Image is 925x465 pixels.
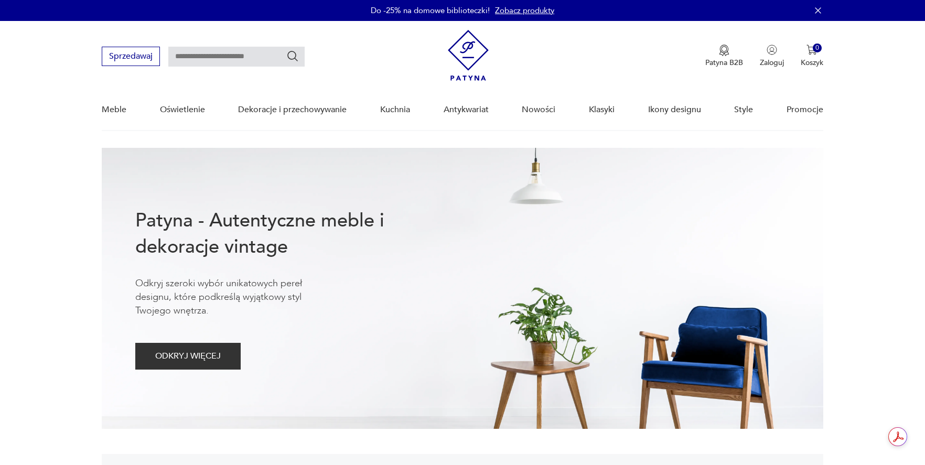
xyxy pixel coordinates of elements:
a: Dekoracje i przechowywanie [238,90,347,130]
button: Sprzedawaj [102,47,160,66]
a: Promocje [787,90,823,130]
h1: Patyna - Autentyczne meble i dekoracje vintage [135,208,418,260]
a: Ikona medaluPatyna B2B [705,45,743,68]
button: ODKRYJ WIĘCEJ [135,343,241,370]
a: Kuchnia [380,90,410,130]
p: Patyna B2B [705,58,743,68]
p: Zaloguj [760,58,784,68]
a: Style [734,90,753,130]
button: Szukaj [286,50,299,62]
div: 0 [813,44,822,52]
img: Ikonka użytkownika [767,45,777,55]
p: Do -25% na domowe biblioteczki! [371,5,490,16]
img: Ikona medalu [719,45,729,56]
p: Koszyk [801,58,823,68]
a: ODKRYJ WIĘCEJ [135,353,241,361]
a: Antykwariat [444,90,489,130]
img: Ikona koszyka [806,45,817,55]
a: Zobacz produkty [495,5,554,16]
a: Sprzedawaj [102,53,160,61]
a: Klasyki [589,90,615,130]
img: Patyna - sklep z meblami i dekoracjami vintage [448,30,489,81]
button: Zaloguj [760,45,784,68]
p: Odkryj szeroki wybór unikatowych pereł designu, które podkreślą wyjątkowy styl Twojego wnętrza. [135,277,335,318]
a: Ikony designu [648,90,701,130]
button: 0Koszyk [801,45,823,68]
a: Nowości [522,90,555,130]
button: Patyna B2B [705,45,743,68]
a: Oświetlenie [160,90,205,130]
a: Meble [102,90,126,130]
